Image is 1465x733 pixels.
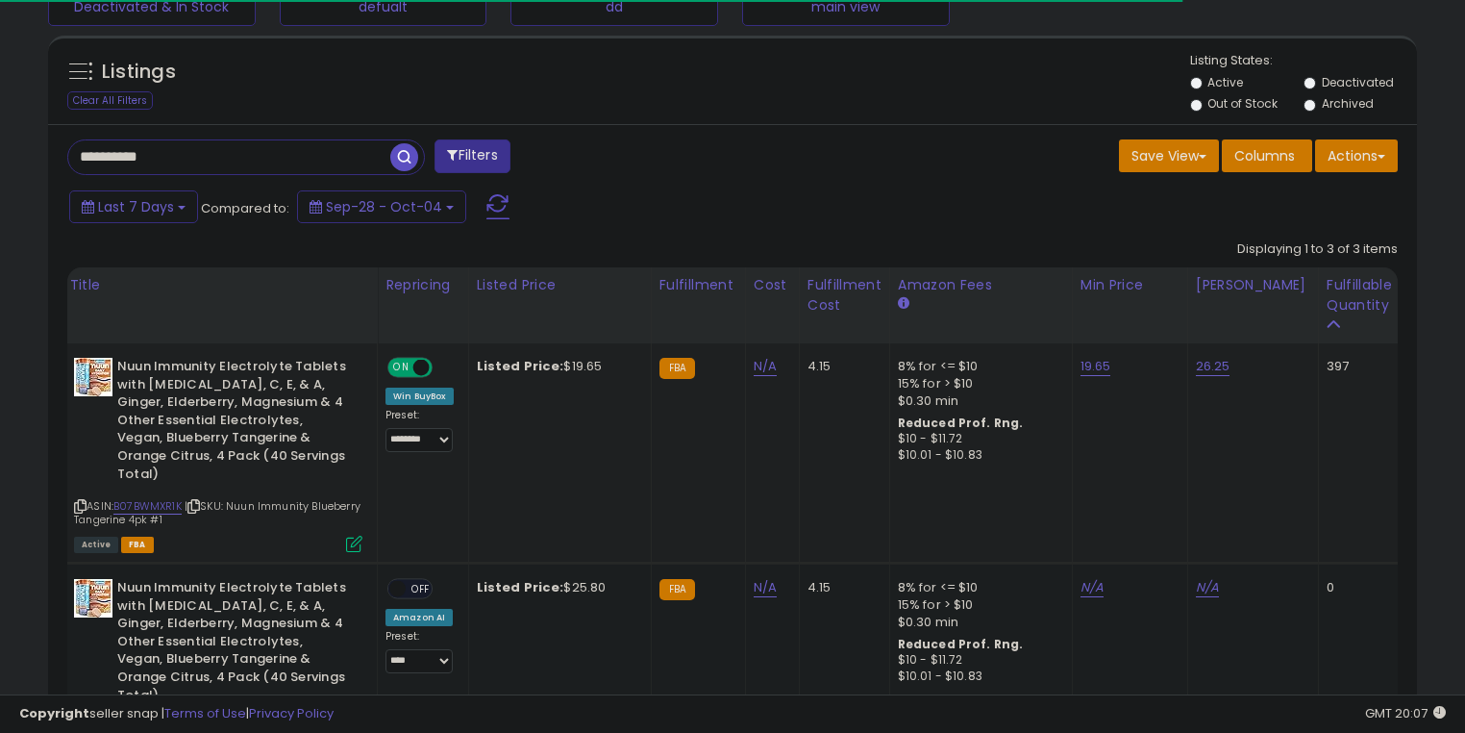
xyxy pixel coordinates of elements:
[477,358,636,375] div: $19.65
[1327,579,1386,596] div: 0
[435,139,509,173] button: Filters
[389,360,413,376] span: ON
[69,275,369,295] div: Title
[117,579,351,709] b: Nuun Immunity Electrolyte Tablets with [MEDICAL_DATA], C, E, & A, Ginger, Elderberry, Magnesium &...
[113,498,182,515] a: B07BWMXR1K
[898,375,1057,392] div: 15% for > $10
[74,579,112,618] img: 51zZrjgdoOL._SL40_.jpg
[74,358,362,550] div: ASIN:
[1196,357,1230,376] a: 26.25
[406,581,436,597] span: OFF
[385,630,454,673] div: Preset:
[1119,139,1219,172] button: Save View
[117,358,351,488] b: Nuun Immunity Electrolyte Tablets with [MEDICAL_DATA], C, E, & A, Ginger, Elderberry, Magnesium &...
[1322,74,1394,90] label: Deactivated
[121,537,154,553] span: FBA
[477,579,636,596] div: $25.80
[385,275,460,295] div: Repricing
[898,392,1057,410] div: $0.30 min
[898,614,1057,631] div: $0.30 min
[1196,578,1219,597] a: N/A
[74,537,118,553] span: All listings currently available for purchase on Amazon
[659,358,695,379] small: FBA
[1327,358,1386,375] div: 397
[19,705,334,723] div: seller snap | |
[898,275,1064,295] div: Amazon Fees
[1222,139,1312,172] button: Columns
[898,636,1024,652] b: Reduced Prof. Rng.
[1207,95,1278,112] label: Out of Stock
[898,431,1057,447] div: $10 - $11.72
[898,447,1057,464] div: $10.01 - $10.83
[385,609,453,626] div: Amazon AI
[898,358,1057,375] div: 8% for <= $10
[385,388,454,405] div: Win BuyBox
[1190,52,1418,70] p: Listing States:
[74,358,112,396] img: 51zZrjgdoOL._SL40_.jpg
[1365,704,1446,722] span: 2025-10-12 20:07 GMT
[898,596,1057,614] div: 15% for > $10
[659,579,695,600] small: FBA
[1315,139,1398,172] button: Actions
[249,704,334,722] a: Privacy Policy
[201,199,289,217] span: Compared to:
[898,669,1057,685] div: $10.01 - $10.83
[898,415,1024,431] b: Reduced Prof. Rng.
[98,197,174,216] span: Last 7 Days
[74,498,360,527] span: | SKU: Nuun Immunity Blueberry Tangerine 4pk #1
[385,409,454,452] div: Preset:
[754,357,777,376] a: N/A
[807,275,881,316] div: Fulfillment Cost
[430,360,460,376] span: OFF
[477,357,564,375] b: Listed Price:
[1196,275,1310,295] div: [PERSON_NAME]
[477,275,643,295] div: Listed Price
[754,275,791,295] div: Cost
[754,578,777,597] a: N/A
[1322,95,1374,112] label: Archived
[1207,74,1243,90] label: Active
[659,275,737,295] div: Fulfillment
[898,579,1057,596] div: 8% for <= $10
[1080,357,1111,376] a: 19.65
[898,652,1057,669] div: $10 - $11.72
[1327,275,1393,316] div: Fulfillable Quantity
[1234,146,1295,165] span: Columns
[164,704,246,722] a: Terms of Use
[67,91,153,110] div: Clear All Filters
[102,59,176,86] h5: Listings
[807,579,875,596] div: 4.15
[1080,275,1179,295] div: Min Price
[807,358,875,375] div: 4.15
[69,190,198,223] button: Last 7 Days
[19,704,89,722] strong: Copyright
[1237,240,1398,259] div: Displaying 1 to 3 of 3 items
[477,578,564,596] b: Listed Price:
[1080,578,1104,597] a: N/A
[297,190,466,223] button: Sep-28 - Oct-04
[898,295,909,313] small: Amazon Fees.
[326,197,442,216] span: Sep-28 - Oct-04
